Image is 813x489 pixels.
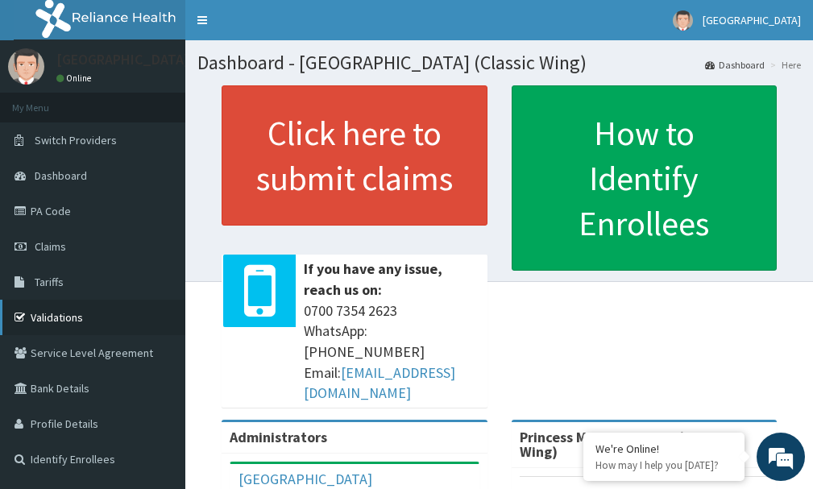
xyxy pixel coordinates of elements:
[673,10,693,31] img: User Image
[595,458,732,472] p: How may I help you today?
[703,13,801,27] span: [GEOGRAPHIC_DATA]
[8,48,44,85] img: User Image
[35,133,117,147] span: Switch Providers
[56,52,189,67] p: [GEOGRAPHIC_DATA]
[512,85,778,271] a: How to Identify Enrollees
[197,52,801,73] h1: Dashboard - [GEOGRAPHIC_DATA] (Classic Wing)
[56,73,95,84] a: Online
[35,239,66,254] span: Claims
[766,58,801,72] li: Here
[35,168,87,183] span: Dashboard
[230,428,327,446] b: Administrators
[520,428,728,461] strong: Princess Medical Center (Classic Wing)
[705,58,765,72] a: Dashboard
[304,363,455,403] a: [EMAIL_ADDRESS][DOMAIN_NAME]
[595,441,732,456] div: We're Online!
[35,275,64,289] span: Tariffs
[304,259,442,299] b: If you have any issue, reach us on:
[304,300,479,404] span: 0700 7354 2623 WhatsApp: [PHONE_NUMBER] Email:
[239,470,372,488] a: [GEOGRAPHIC_DATA]
[222,85,487,226] a: Click here to submit claims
